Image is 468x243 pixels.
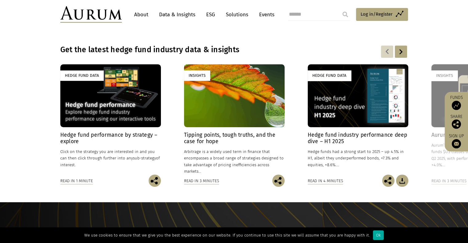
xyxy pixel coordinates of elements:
[156,9,198,20] a: Data & Insights
[60,70,104,80] div: Hedge Fund Data
[60,178,93,184] div: Read in 1 minute
[308,132,408,145] h4: Hedge fund industry performance deep dive – H1 2025
[184,178,219,184] div: Read in 3 minutes
[452,120,461,129] img: Share this post
[184,64,285,174] a: Insights Tipping points, tough truths, and the case for hope Arbitrage is a widely used term in f...
[448,133,465,148] a: Sign up
[256,9,274,20] a: Events
[396,174,408,187] img: Download Article
[184,132,285,145] h4: Tipping points, tough truths, and the case for hope
[60,45,329,54] h3: Get the latest hedge fund industry data & insights
[149,174,161,187] img: Share this post
[339,8,351,21] input: Submit
[448,115,465,129] div: Share
[356,8,408,21] a: Log in/Register
[272,174,285,187] img: Share this post
[60,64,161,174] a: Hedge Fund Data Hedge fund performance by strategy – explore Click on the strategy you are intere...
[452,139,461,148] img: Sign up to our newsletter
[448,95,465,110] a: Funds
[308,178,343,184] div: Read in 4 minutes
[431,70,458,80] div: Insights
[60,132,161,145] h4: Hedge fund performance by strategy – explore
[308,148,408,168] p: Hedge funds had a strong start to 2025 – up 4.5% in H1, albeit they underperformed bonds, +7.3% a...
[60,148,161,168] p: Click on the strategy you are interested in and you can then click through further into any of in...
[308,70,351,80] div: Hedge Fund Data
[308,64,408,174] a: Hedge Fund Data Hedge fund industry performance deep dive – H1 2025 Hedge funds had a strong star...
[382,174,394,187] img: Share this post
[184,70,210,80] div: Insights
[223,9,251,20] a: Solutions
[184,148,285,174] p: Arbitrage is a widely used term in finance that encompasses a broad range of strategies designed ...
[431,178,466,184] div: Read in 3 minutes
[452,101,461,110] img: Access Funds
[361,10,393,18] span: Log in/Register
[131,9,151,20] a: About
[60,6,122,23] img: Aurum
[203,9,218,20] a: ESG
[133,156,156,160] span: sub-strategy
[373,230,384,240] div: Ok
